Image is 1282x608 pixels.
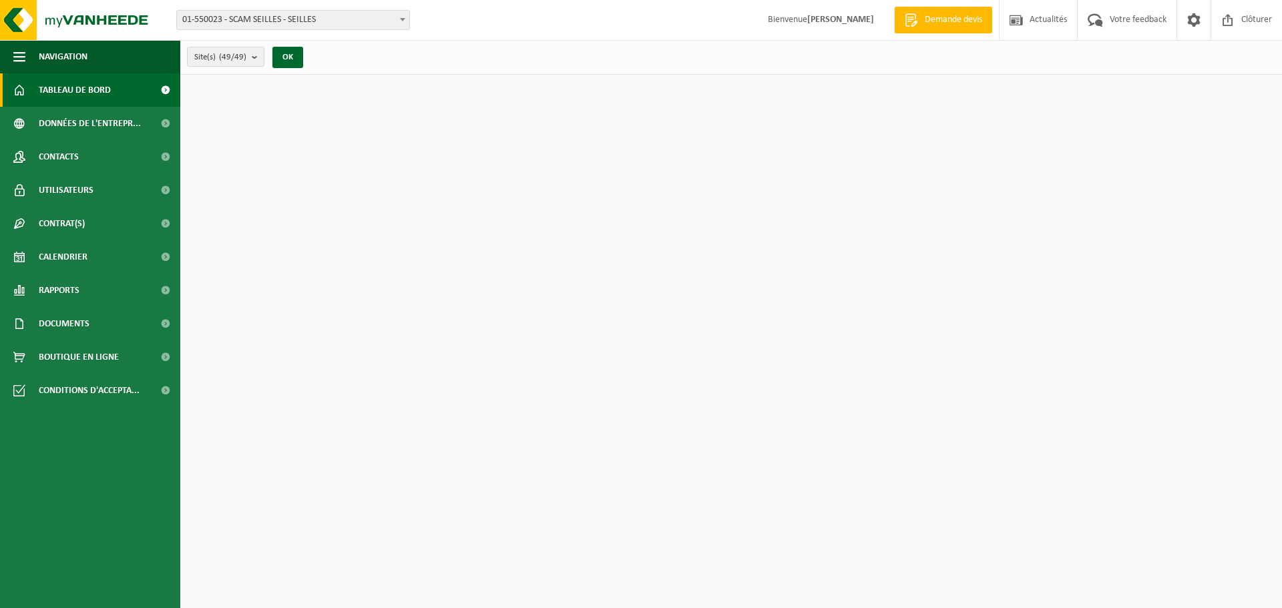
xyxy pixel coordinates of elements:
[39,73,111,107] span: Tableau de bord
[39,174,93,207] span: Utilisateurs
[194,47,246,67] span: Site(s)
[39,374,140,407] span: Conditions d'accepta...
[807,15,874,25] strong: [PERSON_NAME]
[177,11,409,29] span: 01-550023 - SCAM SEILLES - SEILLES
[921,13,986,27] span: Demande devis
[39,274,79,307] span: Rapports
[39,340,119,374] span: Boutique en ligne
[39,207,85,240] span: Contrat(s)
[39,140,79,174] span: Contacts
[39,107,141,140] span: Données de l'entrepr...
[894,7,992,33] a: Demande devis
[39,240,87,274] span: Calendrier
[176,10,410,30] span: 01-550023 - SCAM SEILLES - SEILLES
[39,307,89,340] span: Documents
[39,40,87,73] span: Navigation
[272,47,303,68] button: OK
[219,53,246,61] count: (49/49)
[187,47,264,67] button: Site(s)(49/49)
